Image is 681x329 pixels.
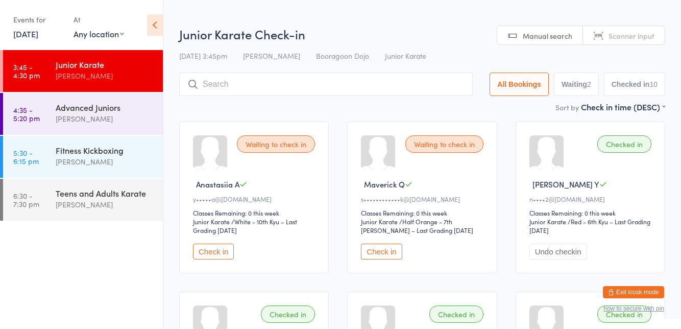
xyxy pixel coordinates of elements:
div: Junior Karate [193,217,230,226]
span: Scanner input [609,31,654,41]
div: Junior Karate [529,217,566,226]
div: Waiting to check in [237,135,315,153]
button: Undo checkin [529,244,587,260]
button: All Bookings [490,73,549,96]
span: [DATE] 3:45pm [179,51,227,61]
div: 10 [649,80,658,88]
div: Checked in [597,135,651,153]
span: Booragoon Dojo [316,51,369,61]
span: [PERSON_NAME] [243,51,300,61]
div: y•••••a@[DOMAIN_NAME] [193,195,318,203]
input: Search [179,73,473,96]
button: Check in [193,244,234,260]
div: At [74,11,124,28]
div: Classes Remaining: 0 this week [529,208,654,217]
div: [PERSON_NAME] [56,156,154,168]
time: 3:45 - 4:30 pm [13,63,40,79]
div: Waiting to check in [405,135,483,153]
div: [PERSON_NAME] [56,70,154,82]
button: Waiting2 [554,73,599,96]
div: Junior Karate [56,59,154,70]
span: [PERSON_NAME] Y [532,179,599,190]
div: Junior Karate [361,217,398,226]
time: 6:30 - 7:30 pm [13,192,39,208]
div: Events for [13,11,63,28]
a: 6:30 -7:30 pmTeens and Adults Karate[PERSON_NAME] [3,179,163,221]
div: [PERSON_NAME] [56,199,154,210]
time: 4:35 - 5:20 pm [13,106,40,122]
div: Classes Remaining: 0 this week [193,208,318,217]
button: Exit kiosk mode [603,286,664,298]
button: Check in [361,244,402,260]
button: how to secure with pin [603,305,664,312]
div: Teens and Adults Karate [56,187,154,199]
a: 5:30 -6:15 pmFitness Kickboxing[PERSON_NAME] [3,136,163,178]
div: s••••••••••••k@[DOMAIN_NAME] [361,195,486,203]
span: / White - 10th Kyu – Last Grading [DATE] [193,217,297,234]
span: Anastasiia A [196,179,239,190]
span: Manual search [523,31,572,41]
div: Advanced Juniors [56,102,154,113]
div: 2 [587,80,591,88]
div: [PERSON_NAME] [56,113,154,125]
label: Sort by [555,102,579,112]
time: 5:30 - 6:15 pm [13,149,39,165]
h2: Junior Karate Check-in [179,26,665,42]
a: 4:35 -5:20 pmAdvanced Juniors[PERSON_NAME] [3,93,163,135]
div: Checked in [261,306,315,323]
div: Fitness Kickboxing [56,145,154,156]
span: Junior Karate [385,51,426,61]
div: Check in time (DESC) [581,101,665,112]
div: Any location [74,28,124,39]
span: Maverick Q [364,179,405,190]
div: Classes Remaining: 0 this week [361,208,486,217]
div: Checked in [429,306,483,323]
a: [DATE] [13,28,38,39]
button: Checked in10 [604,73,665,96]
div: Checked in [597,306,651,323]
span: / Half Orange - 7th [PERSON_NAME] – Last Grading [DATE] [361,217,473,234]
span: / Red - 6th Kyu – Last Grading [DATE] [529,217,650,234]
a: 3:45 -4:30 pmJunior Karate[PERSON_NAME] [3,50,163,92]
div: n••••2@[DOMAIN_NAME] [529,195,654,203]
